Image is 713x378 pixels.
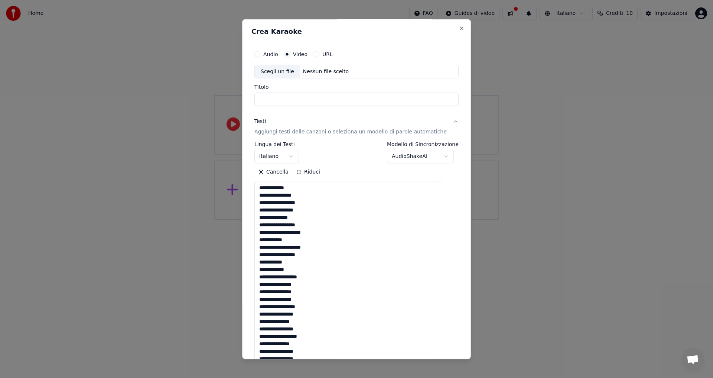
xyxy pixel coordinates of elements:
[255,65,300,78] div: Scegli un file
[322,52,333,57] label: URL
[387,142,459,147] label: Modello di Sincronizzazione
[300,68,352,75] div: Nessun file scelto
[254,167,292,178] button: Cancella
[254,129,447,136] p: Aggiungi testi delle canzoni o seleziona un modello di parole automatiche
[254,85,459,90] label: Titolo
[292,167,324,178] button: Riduci
[263,52,278,57] label: Audio
[254,142,299,147] label: Lingua dei Testi
[251,28,462,35] h2: Crea Karaoke
[254,118,266,126] div: Testi
[254,112,459,142] button: TestiAggiungi testi delle canzoni o seleziona un modello di parole automatiche
[293,52,307,57] label: Video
